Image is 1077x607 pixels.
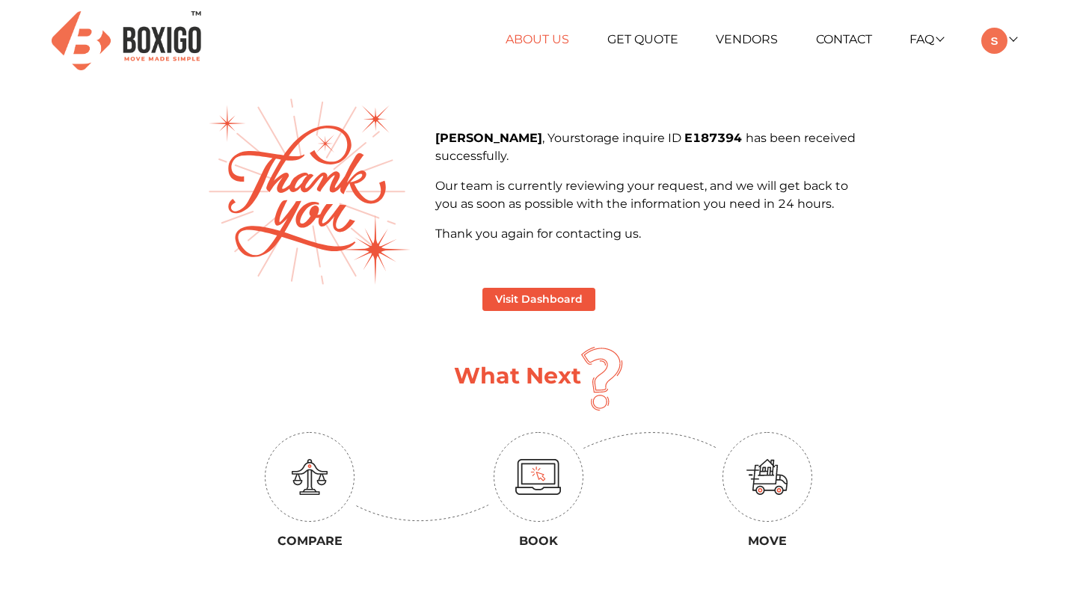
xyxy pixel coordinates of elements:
a: About Us [506,32,569,46]
b: [PERSON_NAME] [435,131,542,145]
p: , Your inquire ID has been received successfully. [435,129,871,165]
img: education [292,459,328,495]
h3: Move [664,534,871,548]
p: Thank you again for contacting us. [435,225,871,243]
h3: Compare [206,534,413,548]
b: E187394 [684,131,746,145]
img: Boxigo [52,11,201,70]
img: up [355,505,489,522]
img: thank-you [209,99,411,285]
button: Visit Dashboard [482,288,595,311]
img: circle [494,432,583,522]
a: Vendors [716,32,778,46]
h1: What Next [454,363,581,389]
img: down [583,432,718,449]
img: monitor [515,459,562,495]
img: question [581,347,623,411]
img: circle [722,432,812,522]
a: Contact [816,32,872,46]
a: FAQ [909,32,943,46]
p: Our team is currently reviewing your request, and we will get back to you as soon as possible wit... [435,177,871,213]
img: circle [265,432,355,522]
a: Get Quote [607,32,678,46]
h3: Book [435,534,642,548]
span: storage [574,131,622,145]
img: move [746,459,788,495]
